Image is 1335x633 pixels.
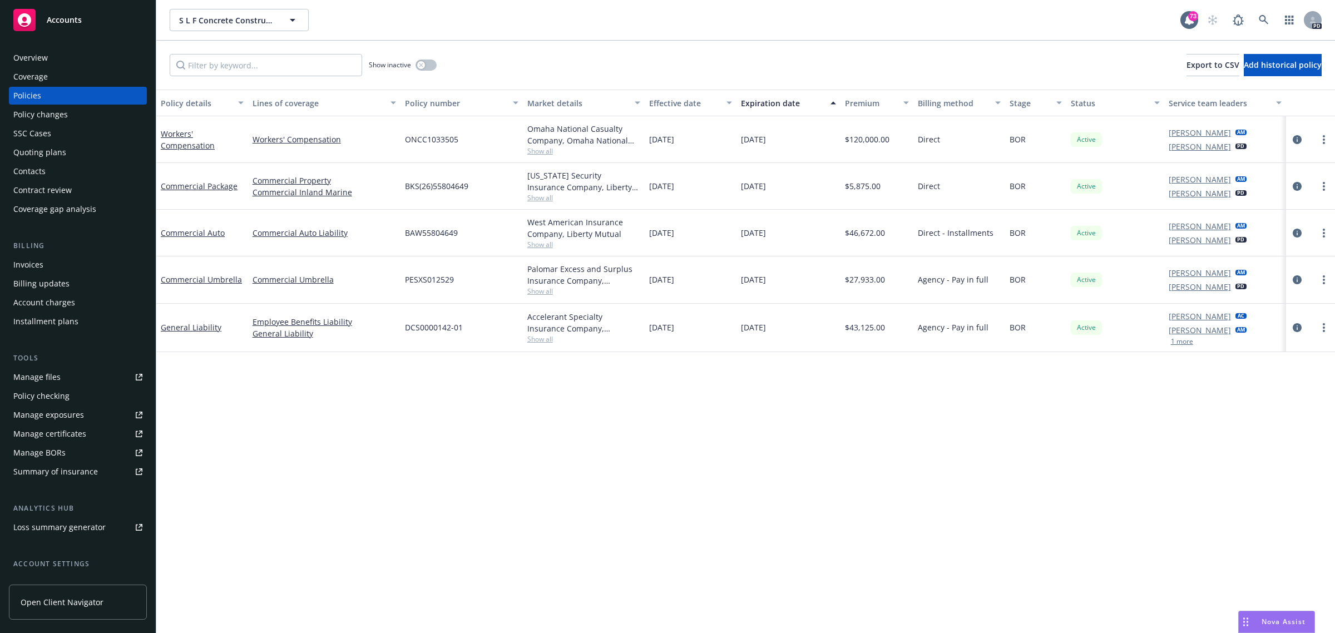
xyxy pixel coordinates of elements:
button: Status [1066,90,1164,116]
span: $120,000.00 [845,133,889,145]
a: [PERSON_NAME] [1169,174,1231,185]
a: [PERSON_NAME] [1169,220,1231,232]
span: BOR [1010,133,1026,145]
div: Analytics hub [9,503,147,514]
a: Coverage gap analysis [9,200,147,218]
span: Active [1075,275,1097,285]
a: Manage BORs [9,444,147,462]
a: more [1317,321,1331,334]
div: Premium [845,97,897,109]
div: Manage files [13,368,61,386]
span: $43,125.00 [845,322,885,333]
span: $46,672.00 [845,227,885,239]
div: Loss summary generator [13,518,106,536]
div: Billing [9,240,147,251]
button: Effective date [645,90,736,116]
div: Effective date [649,97,720,109]
span: Active [1075,228,1097,238]
a: SSC Cases [9,125,147,142]
a: Summary of insurance [9,463,147,481]
a: more [1317,180,1331,193]
div: Expiration date [741,97,824,109]
div: Contacts [13,162,46,180]
button: Premium [840,90,914,116]
span: Direct [918,133,940,145]
span: BOR [1010,274,1026,285]
div: Manage exposures [13,406,84,424]
button: Billing method [913,90,1005,116]
a: circleInformation [1290,180,1304,193]
div: Policy number [405,97,506,109]
span: Show all [527,193,641,202]
div: SSC Cases [13,125,51,142]
a: Manage exposures [9,406,147,424]
button: Stage [1005,90,1066,116]
input: Filter by keyword... [170,54,362,76]
a: [PERSON_NAME] [1169,187,1231,199]
button: Add historical policy [1244,54,1322,76]
a: Overview [9,49,147,67]
a: Loss summary generator [9,518,147,536]
span: Show all [527,286,641,296]
a: Workers' Compensation [161,128,215,151]
span: ONCC1033505 [405,133,458,145]
div: Manage BORs [13,444,66,462]
span: Nova Assist [1262,617,1306,626]
a: Commercial Auto Liability [253,227,396,239]
div: Invoices [13,256,43,274]
div: Overview [13,49,48,67]
a: General Liability [161,322,221,333]
div: Account settings [9,558,147,570]
div: Drag to move [1239,611,1253,632]
a: Start snowing [1201,9,1224,31]
button: Policy details [156,90,248,116]
div: Account charges [13,294,75,311]
div: Stage [1010,97,1050,109]
a: [PERSON_NAME] [1169,267,1231,279]
span: [DATE] [649,227,674,239]
div: Manage certificates [13,425,86,443]
a: circleInformation [1290,321,1304,334]
a: [PERSON_NAME] [1169,234,1231,246]
a: Policy changes [9,106,147,123]
a: more [1317,226,1331,240]
div: 73 [1188,11,1198,21]
span: [DATE] [741,274,766,285]
span: BKS(26)55804649 [405,180,468,192]
span: Active [1075,181,1097,191]
a: circleInformation [1290,273,1304,286]
div: West American Insurance Company, Liberty Mutual [527,216,641,240]
a: Installment plans [9,313,147,330]
a: Coverage [9,68,147,86]
span: Active [1075,323,1097,333]
button: Expiration date [736,90,840,116]
button: Nova Assist [1238,611,1315,633]
a: [PERSON_NAME] [1169,281,1231,293]
div: Summary of insurance [13,463,98,481]
a: [PERSON_NAME] [1169,141,1231,152]
div: Policies [13,87,41,105]
a: [PERSON_NAME] [1169,310,1231,322]
div: Coverage [13,68,48,86]
a: Service team [9,574,147,592]
div: Lines of coverage [253,97,384,109]
a: circleInformation [1290,133,1304,146]
a: Commercial Inland Marine [253,186,396,198]
button: Market details [523,90,645,116]
span: Export to CSV [1186,60,1239,70]
a: Commercial Package [161,181,238,191]
a: Switch app [1278,9,1301,31]
span: [DATE] [649,322,674,333]
span: Agency - Pay in full [918,322,988,333]
button: Policy number [400,90,523,116]
span: Show all [527,146,641,156]
a: Contract review [9,181,147,199]
span: BAW55804649 [405,227,458,239]
a: more [1317,133,1331,146]
a: Employee Benefits Liability [253,316,396,328]
a: Search [1253,9,1275,31]
div: Service team leaders [1169,97,1270,109]
span: Add historical policy [1244,60,1322,70]
a: Contacts [9,162,147,180]
span: Direct - Installments [918,227,993,239]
